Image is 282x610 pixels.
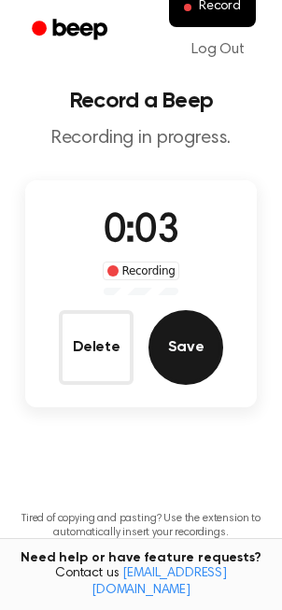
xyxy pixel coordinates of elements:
[19,12,124,49] a: Beep
[15,90,267,112] h1: Record a Beep
[59,310,134,385] button: Delete Audio Record
[92,567,227,597] a: [EMAIL_ADDRESS][DOMAIN_NAME]
[15,512,267,540] p: Tired of copying and pasting? Use the extension to automatically insert your recordings.
[103,262,180,280] div: Recording
[11,566,271,599] span: Contact us
[148,310,223,385] button: Save Audio Record
[173,27,263,72] a: Log Out
[104,212,178,251] span: 0:03
[15,127,267,150] p: Recording in progress.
